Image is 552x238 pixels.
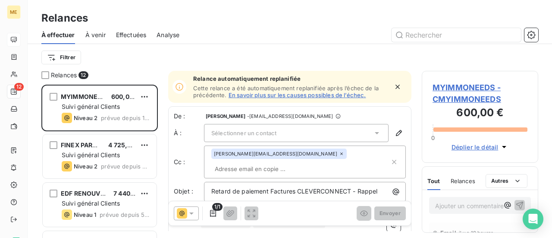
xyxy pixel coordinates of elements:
span: Suivi général Clients [62,151,120,159]
span: il y a 19 heures [459,230,493,235]
span: - [EMAIL_ADDRESS][DOMAIN_NAME] [247,114,333,119]
span: [PERSON_NAME][EMAIL_ADDRESS][DOMAIN_NAME] [214,151,337,156]
input: Rechercher [392,28,521,42]
span: Suivi général Clients [62,200,120,207]
span: Analyse [157,31,179,39]
span: [PERSON_NAME] [206,114,245,119]
span: Sélectionner un contact [211,130,276,136]
span: 7 440,00 € [113,190,146,197]
span: FINEX PARTNER [61,141,109,149]
button: Envoyer [374,206,406,220]
span: 4 725,00 € [108,141,141,149]
span: Relance automatiquement replanifiée [193,75,388,82]
span: Effectuées [116,31,147,39]
button: Filtrer [41,51,81,64]
label: Cc : [174,158,204,166]
div: grid [41,85,158,238]
span: Déplier le détail [452,143,499,152]
span: Cette relance a été automatiquement replanifiée après l’échec de la précédente. [193,85,379,98]
span: Email [440,229,456,236]
span: Objet : [174,187,193,195]
span: MYIMMONEEDS - CMYIMMONEEDS [433,82,527,105]
span: Niveau 2 [74,163,97,170]
span: À effectuer [41,31,75,39]
span: À venir [85,31,106,39]
span: EDF RENOUVELABLES [61,190,128,197]
div: Open Intercom Messenger [523,209,543,229]
input: Adresse email en copie ... [211,162,311,175]
span: 0 [431,134,435,141]
span: prévue depuis 91 jours [101,163,150,170]
span: MYIMMONEEDS [61,93,110,100]
div: ME [7,5,21,19]
span: Niveau 1 [74,211,96,218]
a: En savoir plus sur les causes possibles de l’échec. [229,92,366,98]
span: prévue depuis 135 jours [101,114,150,121]
span: 12 [14,83,24,91]
span: prévue depuis 5 jours [100,211,150,218]
button: Autres [486,174,527,188]
span: De : [174,112,204,121]
span: Retard de paiement Factures CLEVERCONNECT - Rappel [211,187,378,195]
span: 1/1 [212,203,223,211]
span: Relances [451,178,475,184]
span: Relances [51,71,77,79]
span: Tout [427,178,440,184]
h3: 600,00 € [433,105,527,122]
h3: Relances [41,10,88,26]
span: Suivi général Clients [62,103,120,110]
label: À : [174,129,204,137]
span: Niveau 2 [74,114,97,121]
button: Déplier le détail [449,142,511,152]
span: 600,00 € [111,93,139,100]
span: 12 [78,71,88,79]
